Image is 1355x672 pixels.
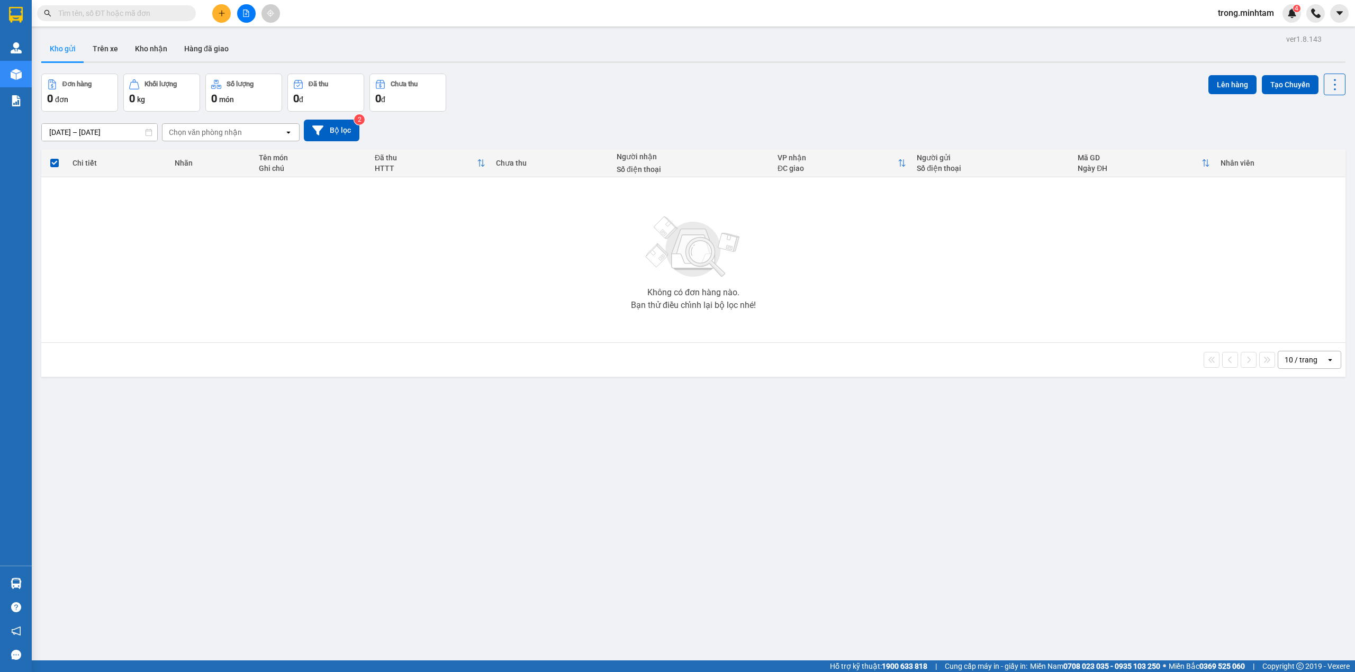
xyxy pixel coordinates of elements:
[1286,33,1322,45] div: ver 1.8.143
[381,95,385,104] span: đ
[287,74,364,112] button: Đã thu0đ
[1208,75,1257,94] button: Lên hàng
[1163,664,1166,668] span: ⚪️
[205,74,282,112] button: Số lượng0món
[1295,5,1298,12] span: 4
[882,662,927,670] strong: 1900 633 818
[175,159,248,167] div: Nhãn
[1296,662,1304,670] span: copyright
[917,164,1067,172] div: Số điện thoại
[84,36,127,61] button: Trên xe
[219,95,234,104] span: món
[293,92,299,105] span: 0
[1221,159,1340,167] div: Nhân viên
[169,127,242,138] div: Chọn văn phòng nhận
[237,4,256,23] button: file-add
[917,153,1067,162] div: Người gửi
[123,74,200,112] button: Khối lượng0kg
[11,69,22,80] img: warehouse-icon
[617,165,767,174] div: Số điện thoại
[647,288,739,297] div: Không có đơn hàng nào.
[1169,660,1245,672] span: Miền Bắc
[1253,660,1254,672] span: |
[1293,5,1300,12] sup: 4
[41,36,84,61] button: Kho gửi
[227,80,254,88] div: Số lượng
[772,149,911,177] th: Toggle SortBy
[778,153,898,162] div: VP nhận
[369,74,446,112] button: Chưa thu0đ
[945,660,1027,672] span: Cung cấp máy in - giấy in:
[1311,8,1321,18] img: phone-icon
[1078,164,1202,172] div: Ngày ĐH
[778,164,898,172] div: ĐC giao
[284,128,293,137] svg: open
[212,4,231,23] button: plus
[1030,660,1160,672] span: Miền Nam
[129,92,135,105] span: 0
[218,10,225,17] span: plus
[1285,355,1317,365] div: 10 / trang
[496,159,606,167] div: Chưa thu
[127,36,176,61] button: Kho nhận
[1209,6,1282,20] span: trong.minhtam
[1072,149,1215,177] th: Toggle SortBy
[304,120,359,141] button: Bộ lọc
[1335,8,1344,18] span: caret-down
[1326,356,1334,364] svg: open
[242,10,250,17] span: file-add
[11,95,22,106] img: solution-icon
[62,80,92,88] div: Đơn hàng
[1262,75,1318,94] button: Tạo Chuyến
[47,92,53,105] span: 0
[176,36,237,61] button: Hàng đã giao
[309,80,328,88] div: Đã thu
[259,153,365,162] div: Tên món
[55,95,68,104] span: đơn
[1078,153,1202,162] div: Mã GD
[144,80,177,88] div: Khối lượng
[11,602,21,612] span: question-circle
[375,164,477,172] div: HTTT
[259,164,365,172] div: Ghi chú
[41,74,118,112] button: Đơn hàng0đơn
[299,95,303,104] span: đ
[42,124,157,141] input: Select a date range.
[1199,662,1245,670] strong: 0369 525 060
[631,301,756,310] div: Bạn thử điều chỉnh lại bộ lọc nhé!
[73,159,164,167] div: Chi tiết
[261,4,280,23] button: aim
[830,660,927,672] span: Hỗ trợ kỹ thuật:
[11,626,21,636] span: notification
[375,92,381,105] span: 0
[44,10,51,17] span: search
[1287,8,1297,18] img: icon-new-feature
[58,7,183,19] input: Tìm tên, số ĐT hoặc mã đơn
[640,210,746,284] img: svg+xml;base64,PHN2ZyBjbGFzcz0ibGlzdC1wbHVnX19zdmciIHhtbG5zPSJodHRwOi8vd3d3LnczLm9yZy8yMDAwL3N2Zy...
[354,114,365,125] sup: 2
[9,7,23,23] img: logo-vxr
[369,149,491,177] th: Toggle SortBy
[391,80,418,88] div: Chưa thu
[11,650,21,660] span: message
[11,42,22,53] img: warehouse-icon
[1063,662,1160,670] strong: 0708 023 035 - 0935 103 250
[375,153,477,162] div: Đã thu
[137,95,145,104] span: kg
[935,660,937,672] span: |
[617,152,767,161] div: Người nhận
[1330,4,1349,23] button: caret-down
[211,92,217,105] span: 0
[11,578,22,589] img: warehouse-icon
[267,10,274,17] span: aim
